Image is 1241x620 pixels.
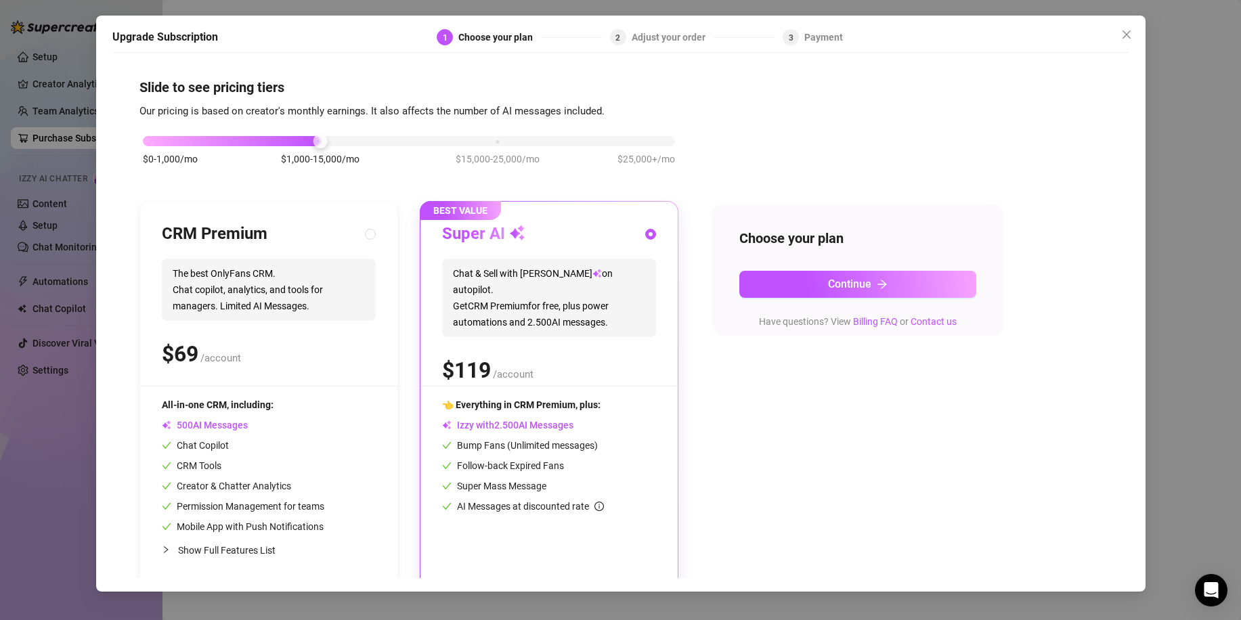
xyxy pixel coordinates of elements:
[493,368,534,380] span: /account
[420,201,501,220] span: BEST VALUE
[162,399,274,410] span: All-in-one CRM, including:
[162,501,324,512] span: Permission Management for teams
[162,521,324,532] span: Mobile App with Push Notifications
[162,546,170,554] span: collapsed
[457,501,604,512] span: AI Messages at discounted rate
[162,341,198,367] span: $
[200,352,241,364] span: /account
[442,32,447,42] span: 1
[162,420,248,430] span: AI Messages
[442,357,491,383] span: $
[442,399,601,410] span: 👈 Everything in CRM Premium, plus:
[139,105,605,117] span: Our pricing is based on creator's monthly earnings. It also affects the number of AI messages inc...
[112,29,218,45] h5: Upgrade Subscription
[162,223,267,245] h3: CRM Premium
[178,545,276,556] span: Show Full Features List
[739,229,976,248] h4: Choose your plan
[456,152,540,167] span: $15,000-25,000/mo
[162,441,171,450] span: check
[442,420,573,430] span: Izzy with AI Messages
[853,316,898,327] a: Billing FAQ
[442,502,452,511] span: check
[458,29,541,45] div: Choose your plan
[162,481,171,491] span: check
[911,316,957,327] a: Contact us
[739,271,976,298] button: Continuearrow-right
[442,441,452,450] span: check
[442,259,656,337] span: Chat & Sell with [PERSON_NAME] on autopilot. Get CRM Premium for free, plus power automations and...
[1195,574,1227,606] div: Open Intercom Messenger
[1116,24,1137,45] button: Close
[442,481,546,491] span: Super Mass Message
[442,481,452,491] span: check
[139,78,1102,97] h4: Slide to see pricing tiers
[788,32,793,42] span: 3
[442,440,598,451] span: Bump Fans (Unlimited messages)
[631,29,713,45] div: Adjust your order
[162,534,376,566] div: Show Full Features List
[162,259,376,321] span: The best OnlyFans CRM. Chat copilot, analytics, and tools for managers. Limited AI Messages.
[594,502,604,511] span: info-circle
[759,316,957,327] span: Have questions? View or
[442,223,525,245] h3: Super AI
[162,460,221,471] span: CRM Tools
[280,152,359,167] span: $1,000-15,000/mo
[162,522,171,531] span: check
[1121,29,1132,40] span: close
[143,152,198,167] span: $0-1,000/mo
[442,460,564,471] span: Follow-back Expired Fans
[617,152,675,167] span: $25,000+/mo
[162,502,171,511] span: check
[162,461,171,470] span: check
[1116,29,1137,40] span: Close
[162,440,229,451] span: Chat Copilot
[162,481,291,491] span: Creator & Chatter Analytics
[442,461,452,470] span: check
[804,29,843,45] div: Payment
[877,279,888,290] span: arrow-right
[828,278,871,290] span: Continue
[615,32,620,42] span: 2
